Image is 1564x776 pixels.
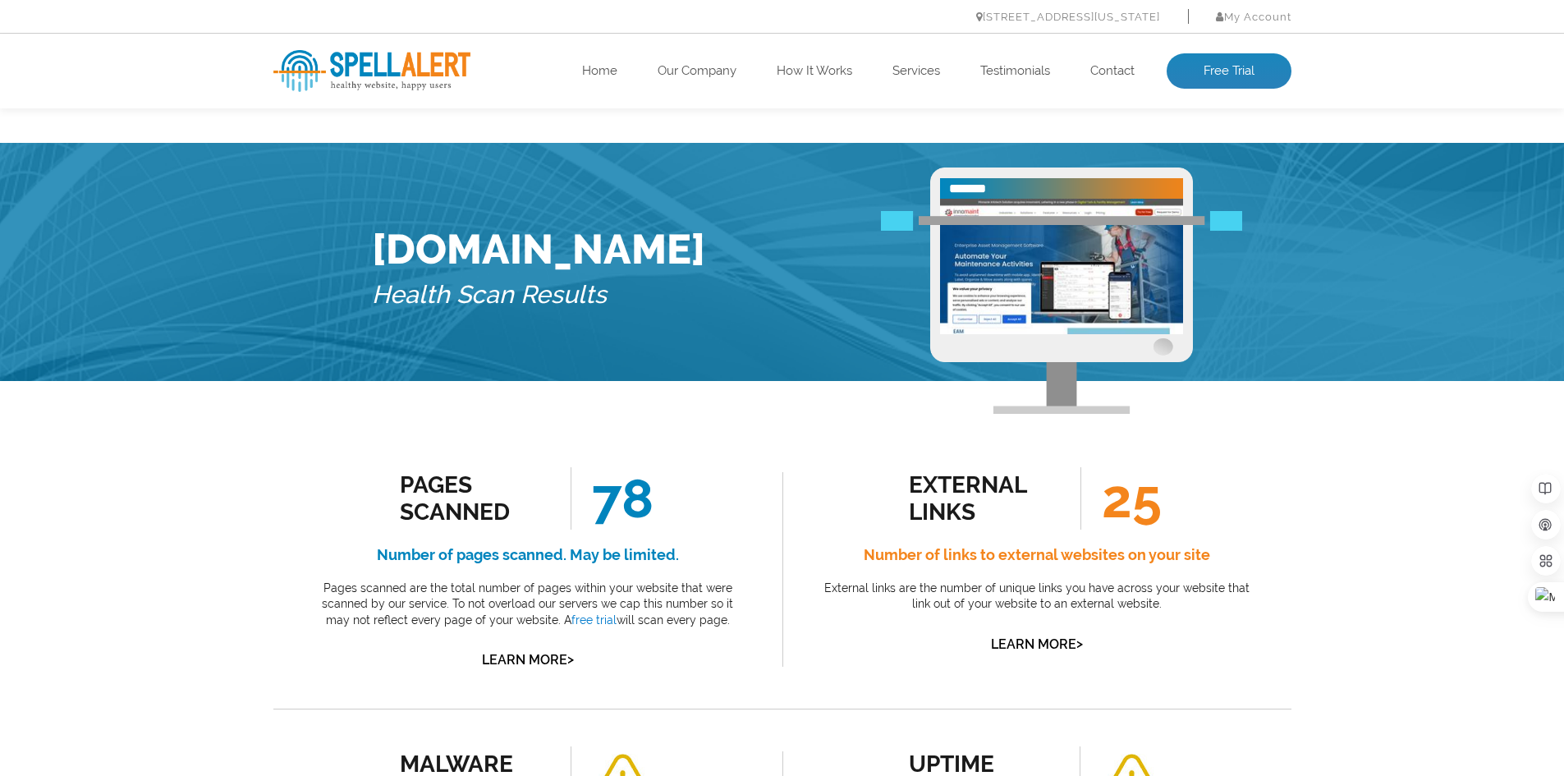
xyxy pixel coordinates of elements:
[567,648,574,671] span: >
[310,542,745,568] h4: Number of pages scanned. May be limited.
[881,214,1242,233] img: Free Webiste Analysis
[909,471,1057,526] div: external links
[1076,632,1083,655] span: >
[819,542,1254,568] h4: Number of links to external websites on your site
[310,581,745,629] p: Pages scanned are the total number of pages within your website that were scanned by our service....
[400,471,548,526] div: Pages Scanned
[372,273,705,317] h5: Health Scan Results
[571,467,654,530] span: 78
[482,652,574,668] a: Learn More>
[819,581,1254,613] p: External links are the number of unique links you have across your website that link out of your ...
[571,613,617,627] a: free trial
[1080,467,1162,530] span: 25
[372,225,705,273] h1: [DOMAIN_NAME]
[940,199,1183,334] img: Free Website Analysis
[991,636,1083,652] a: Learn More>
[930,168,1193,414] img: Free Webiste Analysis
